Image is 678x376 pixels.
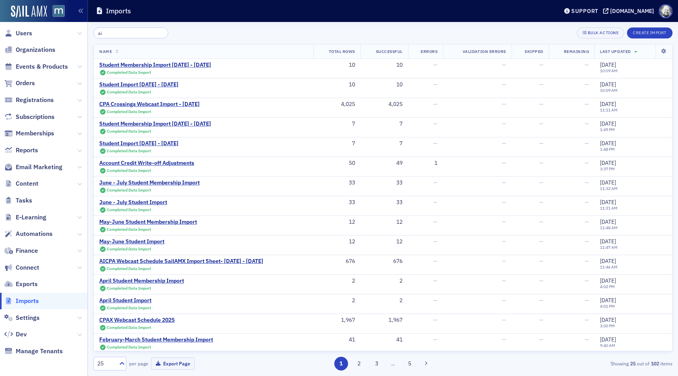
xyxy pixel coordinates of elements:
[16,230,53,238] span: Automations
[502,81,506,88] span: —
[99,219,197,226] a: May-June Student Membership Import
[502,179,506,186] span: —
[603,8,657,14] button: [DOMAIN_NAME]
[16,46,55,54] span: Organizations
[433,277,437,284] span: —
[502,316,506,323] span: —
[539,179,543,186] span: —
[502,277,506,284] span: —
[99,258,263,265] a: AICPA Webcast Schedule SailAMX Import Sheet- [DATE] - [DATE]
[53,5,65,17] img: SailAMX
[366,297,403,304] div: 2
[107,187,151,193] span: Completed Data Import
[502,61,506,68] span: —
[433,297,437,304] span: —
[627,29,673,36] a: Create Import
[421,49,437,54] span: Errors
[433,218,437,225] span: —
[600,120,616,127] span: [DATE]
[16,113,55,121] span: Subscriptions
[16,96,54,104] span: Registrations
[600,61,616,68] span: [DATE]
[16,347,63,356] span: Manage Tenants
[585,62,589,69] span: —
[16,179,38,188] span: Content
[600,100,616,108] span: [DATE]
[564,49,589,54] span: Remaining
[106,6,131,16] h1: Imports
[4,297,39,305] a: Imports
[600,264,618,270] time: 11:46 AM
[99,120,211,128] div: Student Membership Import [DATE] - [DATE]
[502,159,506,166] span: —
[403,357,417,371] button: 5
[600,225,618,230] time: 11:48 AM
[366,160,403,167] div: 49
[4,62,68,71] a: Events & Products
[319,258,355,265] div: 676
[585,160,589,167] span: —
[99,277,184,285] a: April Student Membership Import
[4,213,46,222] a: E-Learning
[319,62,355,69] div: 10
[433,100,437,108] span: —
[577,27,624,38] button: Bulk Actions
[99,199,167,206] div: June - July Student Import
[99,297,151,304] a: April Student Import
[4,246,38,255] a: Finance
[600,205,618,211] time: 11:31 AM
[107,207,151,212] span: Completed Data Import
[463,49,506,54] span: Validation Errors
[16,280,38,288] span: Exports
[502,297,506,304] span: —
[539,81,543,88] span: —
[600,186,618,191] time: 11:32 AM
[585,81,589,88] span: —
[107,109,151,114] span: Completed Data Import
[319,120,355,128] div: 7
[600,49,631,54] span: Last Updated
[99,336,213,343] a: February-March Student Membership Import
[99,101,200,108] a: CPA Crossings Webcast Import - [DATE]
[16,196,32,205] span: Tasks
[585,219,589,226] span: —
[107,285,151,291] span: Completed Data Import
[11,5,47,18] a: SailAMX
[502,120,506,127] span: —
[107,148,151,153] span: Completed Data Import
[319,81,355,88] div: 10
[99,140,179,147] a: Student Import [DATE] - [DATE]
[16,146,38,155] span: Reports
[539,100,543,108] span: —
[600,336,616,343] span: [DATE]
[319,101,355,108] div: 4,025
[16,163,62,172] span: Email Marketing
[376,49,403,54] span: Successful
[502,336,506,343] span: —
[433,179,437,186] span: —
[629,360,637,367] strong: 25
[539,277,543,284] span: —
[366,238,403,245] div: 12
[539,297,543,304] span: —
[539,159,543,166] span: —
[319,199,355,206] div: 33
[107,226,151,232] span: Completed Data Import
[600,303,615,309] time: 4:01 PM
[600,316,616,323] span: [DATE]
[433,336,437,343] span: —
[600,159,616,166] span: [DATE]
[600,245,618,250] time: 11:47 AM
[319,140,355,147] div: 7
[16,246,38,255] span: Finance
[4,263,39,272] a: Connect
[4,79,35,88] a: Orders
[502,199,506,206] span: —
[99,49,112,54] span: Name
[539,199,543,206] span: —
[585,277,589,285] span: —
[539,218,543,225] span: —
